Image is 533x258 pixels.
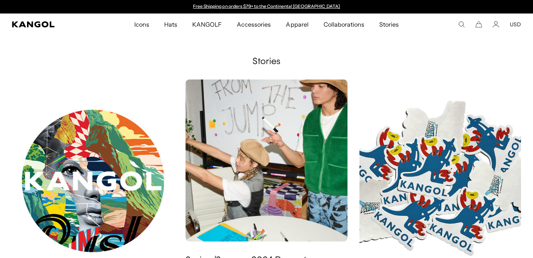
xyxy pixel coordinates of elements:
[510,21,521,28] button: USD
[278,13,316,35] a: Apparel
[316,13,372,35] a: Collaborations
[193,3,340,9] a: Free Shipping on orders $79+ to the Continental [GEOGRAPHIC_DATA]
[475,21,482,28] button: Cart
[458,21,465,28] summary: Search here
[286,13,308,35] span: Apparel
[324,13,364,35] span: Collaborations
[379,13,399,35] span: Stories
[192,13,222,35] span: KANGOLF
[185,13,229,35] a: KANGOLF
[190,4,344,10] slideshow-component: Announcement bar
[157,13,185,35] a: Hats
[237,13,271,35] span: Accessories
[134,13,149,35] span: Icons
[229,13,278,35] a: Accessories
[372,13,406,35] a: Stories
[186,79,347,241] img: Spring/Summer 2024 Presents Creative Reset
[127,13,157,35] a: Icons
[493,21,499,28] a: Account
[164,13,177,35] span: Hats
[190,4,344,10] div: Announcement
[190,4,344,10] div: 1 of 2
[12,21,88,27] a: Kangol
